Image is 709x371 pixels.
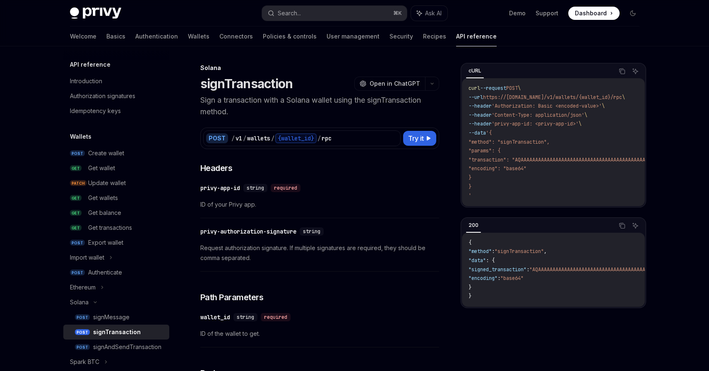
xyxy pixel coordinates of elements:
span: "encoding" [469,275,498,282]
a: POSTExport wallet [63,235,169,250]
span: "signTransaction" [495,248,544,255]
a: Introduction [63,74,169,89]
span: GET [70,195,82,201]
span: "encoding": "base64" [469,165,526,172]
div: Get wallets [88,193,118,203]
span: : [498,275,500,282]
a: Security [389,26,413,46]
a: Authentication [135,26,178,46]
div: Authenticate [88,267,122,277]
span: 'Authorization: Basic <encoded-value>' [492,103,602,109]
span: POST [506,85,518,92]
button: Try it [403,131,436,146]
span: POST [75,329,90,335]
button: Toggle dark mode [626,7,639,20]
span: ID of the wallet to get. [200,329,439,339]
span: PATCH [70,180,87,186]
a: Connectors [219,26,253,46]
div: rpc [322,134,332,142]
span: ID of your Privy app. [200,200,439,210]
span: ' [469,192,471,199]
div: signAndSendTransaction [93,342,161,352]
button: Ask AI [630,66,641,77]
span: POST [70,270,85,276]
span: --header [469,112,492,118]
button: Open in ChatGPT [354,77,425,91]
a: POSTCreate wallet [63,146,169,161]
div: Search... [278,8,301,18]
div: Ethereum [70,282,96,292]
div: privy-app-id [200,184,240,192]
div: signTransaction [93,327,141,337]
div: v1 [236,134,242,142]
span: : [526,266,529,273]
span: POST [70,240,85,246]
img: dark logo [70,7,121,19]
button: Copy the contents from the code block [617,220,627,231]
div: required [261,313,291,321]
span: '{ [486,130,492,136]
a: User management [327,26,380,46]
span: \ [622,94,625,101]
span: GET [70,225,82,231]
span: \ [579,120,582,127]
div: / [317,134,321,142]
span: Ask AI [425,9,442,17]
div: Get transactions [88,223,132,233]
div: Spark BTC [70,357,99,367]
a: POSTsignMessage [63,310,169,325]
a: Demo [509,9,526,17]
a: Idempotency keys [63,104,169,118]
span: --header [469,120,492,127]
div: Update wallet [88,178,126,188]
span: Try it [408,133,424,143]
span: POST [70,150,85,157]
span: 'privy-app-id: <privy-app-id>' [492,120,579,127]
div: / [243,134,246,142]
span: Headers [200,162,233,174]
a: API reference [456,26,497,46]
a: PATCHUpdate wallet [63,176,169,190]
div: cURL [466,66,484,76]
span: Request authorization signature. If multiple signatures are required, they should be comma separa... [200,243,439,263]
a: Recipes [423,26,446,46]
span: --data [469,130,486,136]
span: "method" [469,248,492,255]
div: 200 [466,220,481,230]
span: } [469,183,471,190]
span: Dashboard [575,9,607,17]
span: "params": { [469,147,500,154]
div: Solana [70,297,89,307]
a: Support [536,9,558,17]
a: POSTsignAndSendTransaction [63,340,169,354]
div: Solana [200,64,439,72]
button: Copy the contents from the code block [617,66,627,77]
a: GETGet wallet [63,161,169,176]
a: GETGet transactions [63,220,169,235]
span: --header [469,103,492,109]
span: GET [70,210,82,216]
div: Export wallet [88,238,123,248]
span: GET [70,165,82,171]
span: ⌘ K [393,10,402,17]
span: POST [75,314,90,320]
div: {wallet_id} [275,133,317,143]
span: } [469,284,471,291]
span: Open in ChatGPT [370,79,420,88]
span: , [544,248,547,255]
span: : { [486,257,495,264]
a: Welcome [70,26,96,46]
a: GETGet wallets [63,190,169,205]
span: --request [480,85,506,92]
span: "signed_transaction" [469,266,526,273]
div: Get wallet [88,163,115,173]
div: Idempotency keys [70,106,121,116]
span: "data" [469,257,486,264]
span: string [237,314,254,320]
button: Search...⌘K [262,6,407,21]
span: \ [518,85,521,92]
span: string [247,185,264,191]
a: POSTAuthenticate [63,265,169,280]
span: \ [602,103,605,109]
span: --url [469,94,483,101]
